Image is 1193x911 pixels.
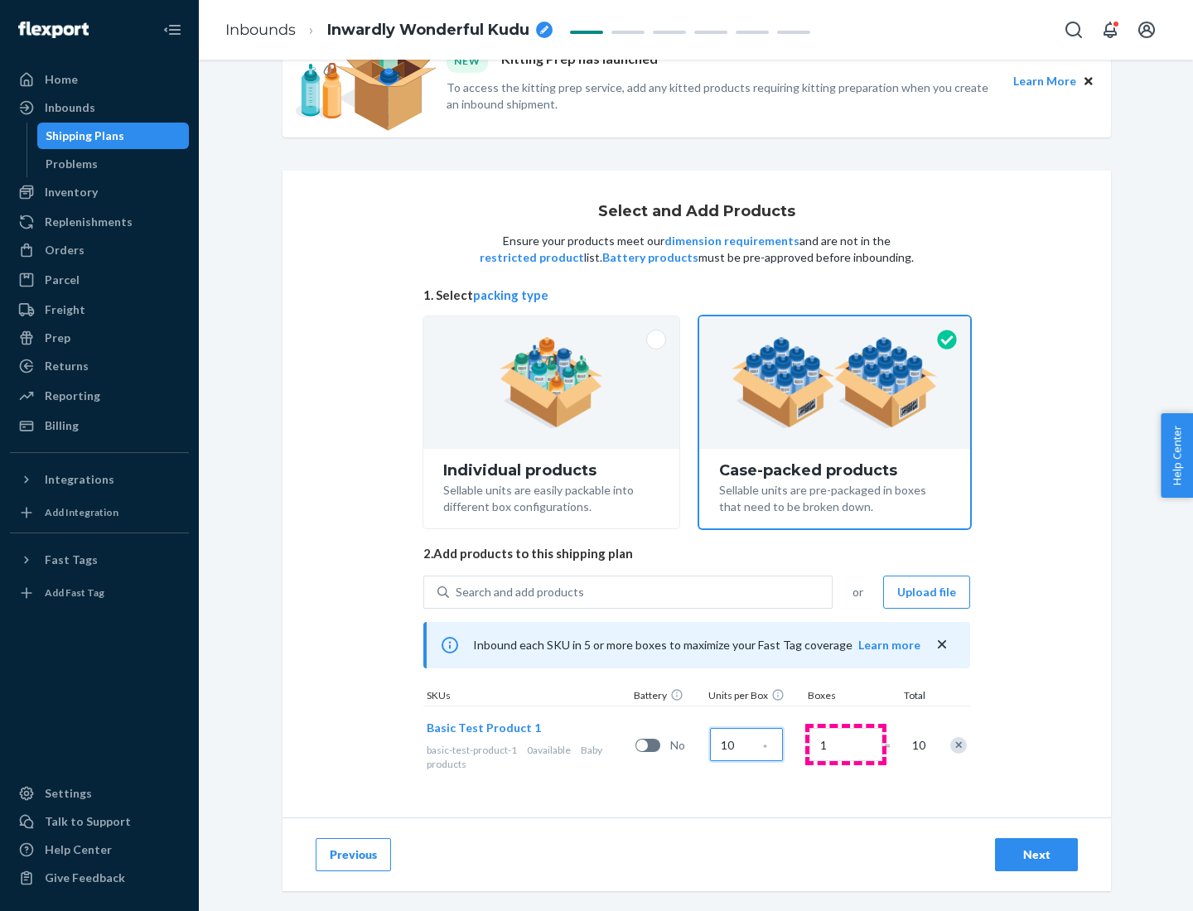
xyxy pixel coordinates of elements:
div: Freight [45,301,85,318]
div: Prep [45,330,70,346]
button: Close [1079,72,1098,90]
div: NEW [447,50,488,72]
img: individual-pack.facf35554cb0f1810c75b2bd6df2d64e.png [500,337,603,428]
button: Give Feedback [10,865,189,891]
span: Inwardly Wonderful Kudu [327,20,529,41]
a: Add Integration [10,499,189,526]
a: Replenishments [10,209,189,235]
button: Next [995,838,1078,871]
button: Fast Tags [10,547,189,573]
div: Give Feedback [45,870,125,886]
span: or [852,584,863,600]
div: Shipping Plans [46,128,124,144]
div: Parcel [45,272,80,288]
img: Flexport logo [18,22,89,38]
div: Problems [46,156,98,172]
button: Upload file [883,576,970,609]
div: Sellable units are easily packable into different box configurations. [443,479,659,515]
button: Previous [316,838,391,871]
div: Inbound each SKU in 5 or more boxes to maximize your Fast Tag coverage [423,622,970,668]
div: Individual products [443,462,659,479]
a: Problems [37,151,190,177]
a: Orders [10,237,189,263]
a: Freight [10,296,189,323]
span: basic-test-product-1 [427,744,517,756]
div: Sellable units are pre-packaged in boxes that need to be broken down. [719,479,950,515]
input: Case Quantity [710,728,783,761]
div: Next [1009,846,1064,863]
div: Help Center [45,841,112,858]
button: Help Center [1161,413,1193,498]
div: Billing [45,417,79,434]
div: Replenishments [45,214,133,230]
div: Fast Tags [45,552,98,568]
button: Close Navigation [156,13,189,46]
div: Integrations [45,471,114,488]
div: Add Fast Tag [45,586,104,600]
div: SKUs [423,688,630,706]
div: Reporting [45,388,100,404]
p: Ensure your products meet our and are not in the list. must be pre-approved before inbounding. [478,233,915,266]
button: Learn more [858,637,920,653]
div: Total [887,688,929,706]
button: Open Search Box [1057,13,1090,46]
button: Integrations [10,466,189,493]
p: Kitting Prep has launched [501,50,658,72]
a: Inbounds [225,21,296,39]
a: Talk to Support [10,808,189,835]
button: packing type [473,287,548,304]
div: Units per Box [705,688,804,706]
a: Returns [10,353,189,379]
button: dimension requirements [664,233,799,249]
button: Battery products [602,249,698,266]
span: = [884,737,901,754]
div: Talk to Support [45,813,131,830]
div: Case-packed products [719,462,950,479]
a: Home [10,66,189,93]
div: Boxes [804,688,887,706]
a: Parcel [10,267,189,293]
div: Orders [45,242,85,258]
span: 1. Select [423,287,970,304]
ol: breadcrumbs [212,6,566,55]
span: Basic Test Product 1 [427,721,541,735]
div: Home [45,71,78,88]
a: Help Center [10,836,189,863]
button: restricted product [480,249,584,266]
input: Number of boxes [809,728,882,761]
span: No [670,737,703,754]
a: Add Fast Tag [10,580,189,606]
div: Add Integration [45,505,118,519]
button: Open notifications [1094,13,1127,46]
button: close [934,636,950,653]
div: Inventory [45,184,98,200]
img: case-pack.59cecea509d18c883b923b81aeac6d0b.png [732,337,938,428]
button: Basic Test Product 1 [427,720,541,736]
button: Open account menu [1130,13,1163,46]
a: Shipping Plans [37,123,190,149]
div: Baby products [427,743,629,771]
a: Reporting [10,383,189,409]
a: Settings [10,780,189,807]
div: Settings [45,785,92,802]
span: 2. Add products to this shipping plan [423,545,970,562]
a: Inventory [10,179,189,205]
span: 10 [909,737,925,754]
p: To access the kitting prep service, add any kitted products requiring kitting preparation when yo... [447,80,998,113]
div: Search and add products [456,584,584,600]
div: Inbounds [45,99,95,116]
div: Returns [45,358,89,374]
a: Inbounds [10,94,189,121]
h1: Select and Add Products [598,204,795,220]
a: Prep [10,325,189,351]
a: Billing [10,412,189,439]
span: 0 available [527,744,571,756]
div: Remove Item [950,737,967,754]
button: Learn More [1013,72,1076,90]
div: Battery [630,688,705,706]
